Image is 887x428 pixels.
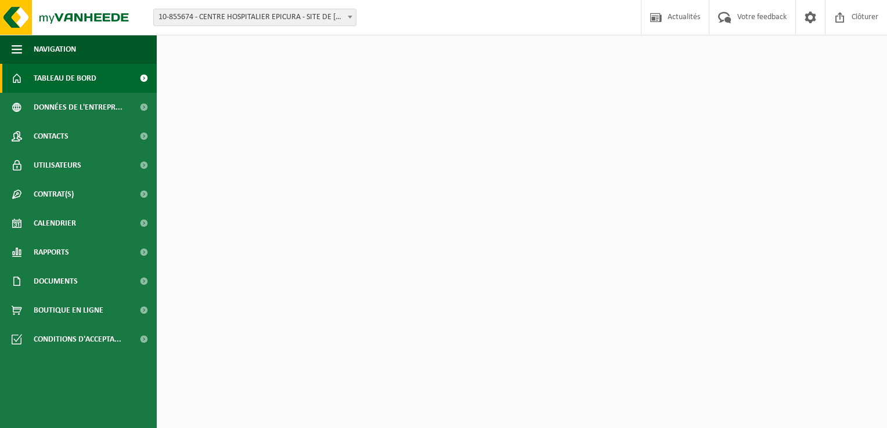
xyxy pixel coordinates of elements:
span: 10-855674 - CENTRE HOSPITALIER EPICURA - SITE DE BAUDOUR - BAUDOUR [153,9,356,26]
span: Boutique en ligne [34,296,103,325]
span: Calendrier [34,209,76,238]
span: 10-855674 - CENTRE HOSPITALIER EPICURA - SITE DE BAUDOUR - BAUDOUR [154,9,356,26]
span: Documents [34,267,78,296]
span: Données de l'entrepr... [34,93,122,122]
span: Navigation [34,35,76,64]
span: Contacts [34,122,68,151]
span: Rapports [34,238,69,267]
span: Conditions d'accepta... [34,325,121,354]
span: Tableau de bord [34,64,96,93]
span: Contrat(s) [34,180,74,209]
span: Utilisateurs [34,151,81,180]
